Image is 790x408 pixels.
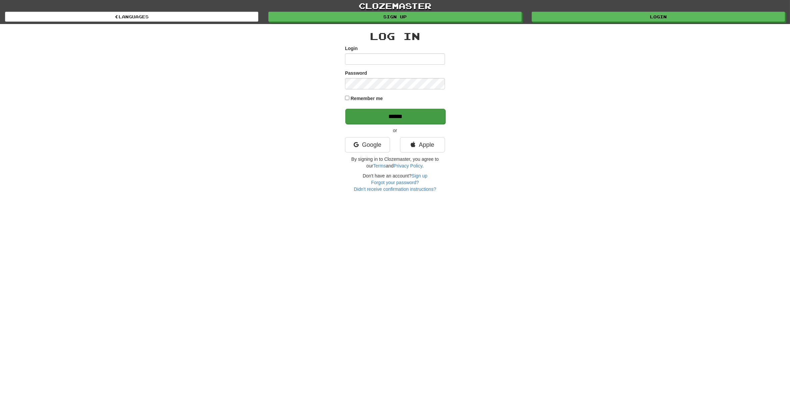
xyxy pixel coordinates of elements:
[5,12,258,22] a: Languages
[345,172,445,192] div: Don't have an account?
[400,137,445,152] a: Apple
[354,186,436,192] a: Didn't receive confirmation instructions?
[345,70,367,76] label: Password
[371,180,419,185] a: Forgot your password?
[345,31,445,42] h2: Log In
[532,12,785,22] a: Login
[373,163,386,168] a: Terms
[268,12,522,22] a: Sign up
[412,173,427,178] a: Sign up
[345,127,445,134] p: or
[345,156,445,169] p: By signing in to Clozemaster, you agree to our and .
[345,45,358,52] label: Login
[345,137,390,152] a: Google
[351,95,383,102] label: Remember me
[394,163,422,168] a: Privacy Policy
